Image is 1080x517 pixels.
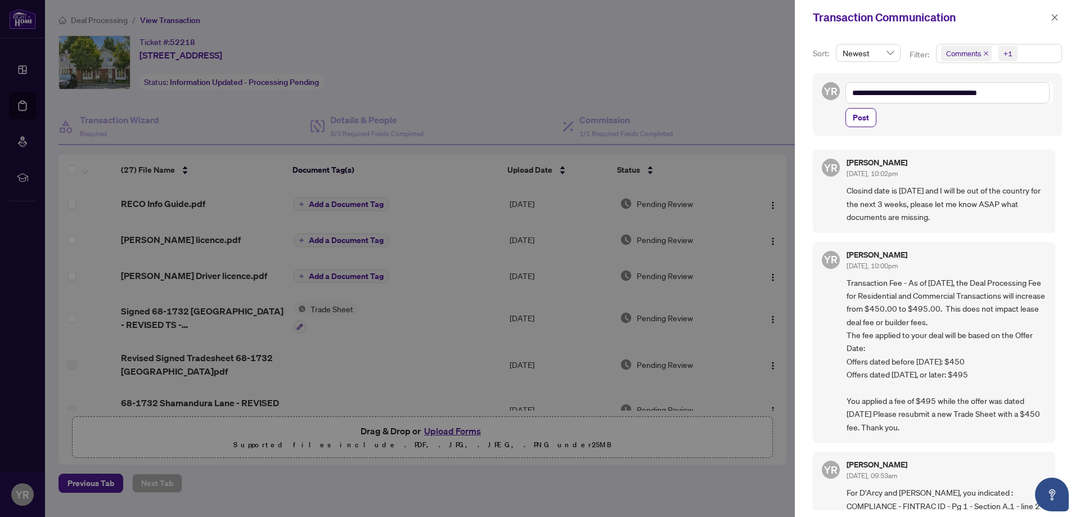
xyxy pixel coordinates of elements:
h5: [PERSON_NAME] [847,251,907,259]
p: Filter: [910,48,931,61]
span: [DATE], 09:53am [847,471,897,480]
span: [DATE], 10:02pm [847,169,898,178]
button: Open asap [1035,478,1069,511]
span: YR [824,83,838,99]
span: Comments [946,48,981,59]
div: +1 [1003,48,1012,59]
p: Sort: [813,47,831,60]
div: Transaction Communication [813,9,1047,26]
h5: [PERSON_NAME] [847,461,907,469]
span: Newest [843,44,894,61]
span: Transaction Fee - As of [DATE], the Deal Processing Fee for Residential and Commercial Transactio... [847,276,1046,434]
span: close [1051,14,1059,21]
span: [DATE], 10:00pm [847,262,898,270]
button: Post [845,108,876,127]
span: YR [824,251,838,267]
span: YR [824,160,838,176]
span: Post [853,109,869,127]
h5: [PERSON_NAME] [847,159,907,167]
span: close [983,51,989,56]
span: Closind date is [DATE] and I will be out of the country for the next 3 weeks, please let me know ... [847,184,1046,223]
span: YR [824,462,838,478]
span: Comments [941,46,992,61]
